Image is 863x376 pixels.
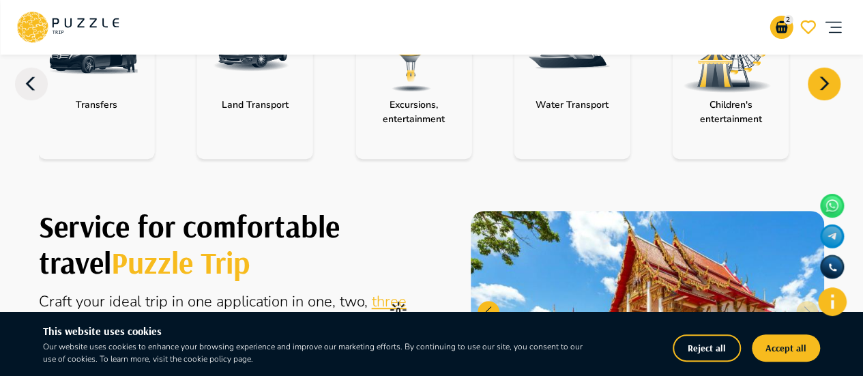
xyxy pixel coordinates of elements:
span: ideal [109,291,145,312]
p: Water Transport [529,98,615,112]
h6: This website uses cookies [43,323,587,341]
button: Reject all [673,334,741,362]
div: Online aggregator of travel services to travel around the world. [39,291,440,336]
div: category-get_transfer [38,9,154,159]
p: Excursions, entertainment [355,98,471,126]
span: two, [340,291,372,312]
span: your [76,291,109,312]
button: account of current user [819,5,847,49]
span: Puzzle Trip [111,243,250,281]
div: category-landing_transport [197,9,313,159]
span: one, [308,291,340,312]
h1: Create your perfect trip with Puzzle Trip. [39,208,440,280]
button: go-to-basket-submit-button [770,16,793,39]
span: Craft [39,291,76,312]
p: Transfers [69,98,124,112]
div: category-activity [355,9,471,159]
span: one [188,291,216,312]
p: Our website uses cookies to enhance your browsing experience and improve our marketing efforts. B... [43,341,587,365]
p: Land Transport [215,98,295,112]
p: Children's entertainment [673,98,789,126]
div: category-water_transport [514,9,630,159]
div: category-children_activity [673,9,789,159]
button: Accept all [752,334,820,362]
span: three [372,291,407,312]
span: in [292,291,308,312]
span: trip [145,291,172,312]
button: go-to-wishlist-submit-butto [796,16,819,39]
p: 2 [783,15,793,25]
span: in [172,291,188,312]
span: application [216,291,292,312]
